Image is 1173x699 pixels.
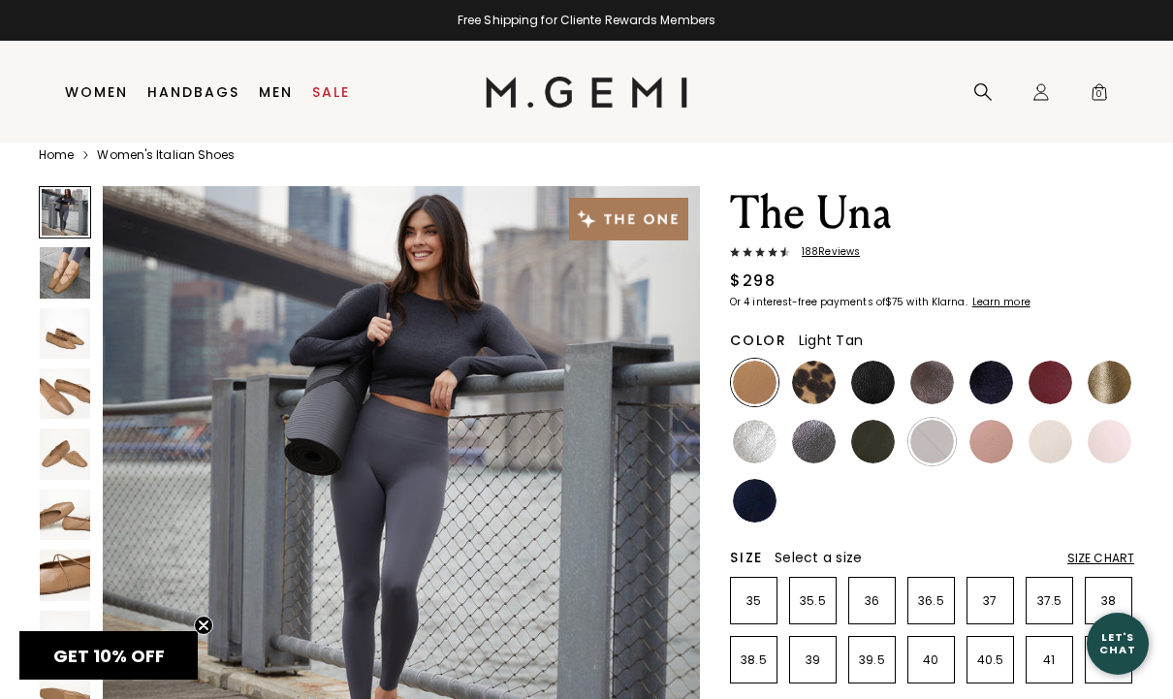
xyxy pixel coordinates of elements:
img: Burgundy [1029,361,1072,404]
span: 188 Review s [790,246,860,258]
img: Navy [733,479,777,523]
img: Antique Rose [969,420,1013,463]
img: Silver [733,420,777,463]
p: 42 [1086,652,1131,668]
a: Home [39,147,74,163]
klarna-placement-style-cta: Learn more [972,295,1030,309]
div: Size Chart [1067,551,1134,566]
a: Handbags [147,84,239,100]
span: Select a size [775,548,862,567]
img: Black [851,361,895,404]
p: 36.5 [908,593,954,609]
p: 40 [908,652,954,668]
span: 0 [1090,86,1109,106]
p: 41 [1027,652,1072,668]
p: 39 [790,652,836,668]
p: 38.5 [731,652,777,668]
p: 37.5 [1027,593,1072,609]
img: The One tag [569,198,688,240]
span: GET 10% OFF [53,644,165,668]
p: 35.5 [790,593,836,609]
a: Women's Italian Shoes [97,147,235,163]
img: Ecru [1029,420,1072,463]
a: Learn more [970,297,1030,308]
img: Chocolate [910,420,954,463]
img: The Una [40,247,90,298]
div: Let's Chat [1087,631,1149,655]
div: GET 10% OFFClose teaser [19,631,198,680]
img: M.Gemi [486,77,688,108]
p: 39.5 [849,652,895,668]
img: Midnight Blue [969,361,1013,404]
a: Sale [312,84,350,100]
img: Ballerina Pink [1088,420,1131,463]
img: Gunmetal [792,420,836,463]
h2: Size [730,550,763,565]
p: 38 [1086,593,1131,609]
klarna-placement-style-amount: $75 [885,295,904,309]
a: Women [65,84,128,100]
h1: The Una [730,186,1134,240]
img: Light Tan [733,361,777,404]
img: Leopard Print [792,361,836,404]
p: 36 [849,593,895,609]
p: 40.5 [967,652,1013,668]
h2: Color [730,333,787,348]
img: The Una [40,308,90,359]
p: 37 [967,593,1013,609]
klarna-placement-style-body: with Klarna [906,295,969,309]
img: The Una [40,429,90,479]
img: Military [851,420,895,463]
img: Cocoa [910,361,954,404]
div: $298 [730,270,776,293]
button: Close teaser [194,616,213,635]
p: 35 [731,593,777,609]
img: The Una [40,550,90,600]
img: The Una [40,490,90,540]
img: Gold [1088,361,1131,404]
span: Light Tan [799,331,863,350]
klarna-placement-style-body: Or 4 interest-free payments of [730,295,885,309]
a: 188Reviews [730,246,1134,262]
img: The Una [40,611,90,661]
img: The Una [40,368,90,419]
a: Men [259,84,293,100]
